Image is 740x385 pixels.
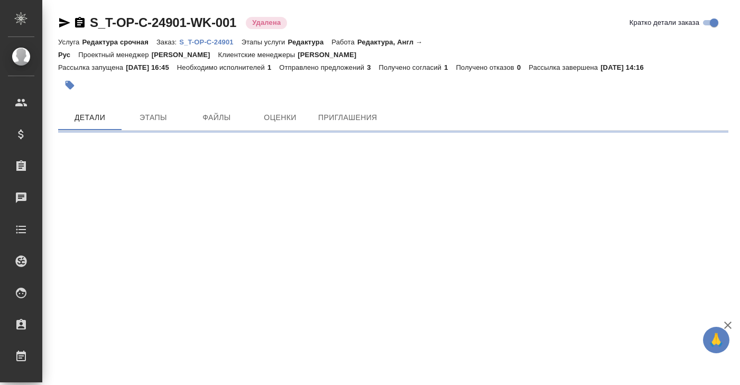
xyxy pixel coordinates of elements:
[191,111,242,124] span: Файлы
[379,63,445,71] p: Получено согласий
[367,63,378,71] p: 3
[73,16,86,29] button: Скопировать ссылку
[58,16,71,29] button: Скопировать ссылку для ЯМессенджера
[90,15,236,30] a: S_T-OP-C-24901-WK-001
[318,111,377,124] span: Приглашения
[331,38,357,46] p: Работа
[703,327,729,353] button: 🙏
[529,63,600,71] p: Рассылка завершена
[298,51,364,59] p: [PERSON_NAME]
[156,38,179,46] p: Заказ:
[64,111,115,124] span: Детали
[126,63,177,71] p: [DATE] 16:45
[58,74,81,97] button: Добавить тэг
[456,63,517,71] p: Получено отказов
[288,38,332,46] p: Редактура
[78,51,151,59] p: Проектный менеджер
[218,51,298,59] p: Клиентские менеджеры
[179,37,241,46] a: S_T-OP-C-24901
[58,38,82,46] p: Услуга
[600,63,652,71] p: [DATE] 14:16
[517,63,529,71] p: 0
[279,63,367,71] p: Отправлено предложений
[82,38,156,46] p: Редактура срочная
[152,51,218,59] p: [PERSON_NAME]
[267,63,279,71] p: 1
[630,17,699,28] span: Кратко детали заказа
[179,38,241,46] p: S_T-OP-C-24901
[177,63,267,71] p: Необходимо исполнителей
[707,329,725,351] span: 🙏
[242,38,288,46] p: Этапы услуги
[252,17,281,28] p: Удалена
[128,111,179,124] span: Этапы
[255,111,306,124] span: Оценки
[58,63,126,71] p: Рассылка запущена
[444,63,456,71] p: 1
